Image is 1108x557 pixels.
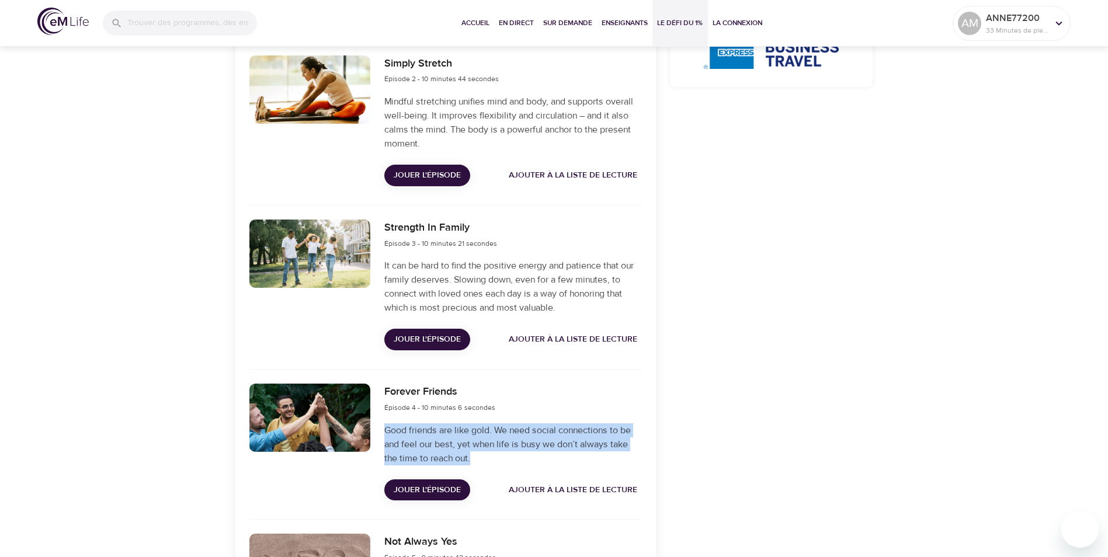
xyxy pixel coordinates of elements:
[704,25,839,69] img: AmEx%20GBT%20logo.png
[384,403,495,412] span: Épisode 4 - 10 minutes 6 secondes
[394,483,461,497] span: Jouer l'épisode
[986,25,1048,36] p: 33 Minutes de pleine conscience
[394,332,461,347] span: Jouer l'épisode
[384,165,470,186] button: Jouer l'épisode
[499,17,534,29] span: En direct
[384,534,496,551] h6: Not Always Yes
[504,329,642,350] button: Ajouter à la liste de lecture
[384,329,470,350] button: Jouer l'épisode
[504,165,642,186] button: Ajouter à la liste de lecture
[384,479,470,501] button: Jouer l'épisode
[384,384,495,401] h6: Forever Friends
[509,483,637,497] span: Ajouter à la liste de lecture
[384,220,497,236] h6: Strength In Family
[509,168,637,183] span: Ajouter à la liste de lecture
[37,8,89,35] img: logo
[1061,510,1099,548] iframe: Bouton de lancement de la fenêtre de messagerie
[713,17,762,29] span: La Connexion
[384,239,497,248] span: Épisode 3 - 10 minutes 21 secondes
[384,55,499,72] h6: Simply Stretch
[504,479,642,501] button: Ajouter à la liste de lecture
[602,17,648,29] span: Enseignants
[543,17,592,29] span: Sur demande
[384,74,499,83] span: Épisode 2 - 10 minutes 44 secondes
[986,11,1048,25] p: ANNE77200
[509,332,637,347] span: Ajouter à la liste de lecture
[958,12,981,35] div: AM
[384,95,641,151] p: Mindful stretching unifies mind and body, and supports overall well-being. It improves flexibilit...
[394,168,461,183] span: Jouer l'épisode
[127,11,257,36] input: Trouver des programmes, des enseignants, etc...
[657,17,703,29] span: Le défi du 1%
[461,17,489,29] span: Accueil
[384,423,641,465] p: Good friends are like gold. We need social connections to be and feel our best, yet when life is ...
[384,259,641,315] p: It can be hard to find the positive energy and patience that our family deserves. Slowing down, e...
